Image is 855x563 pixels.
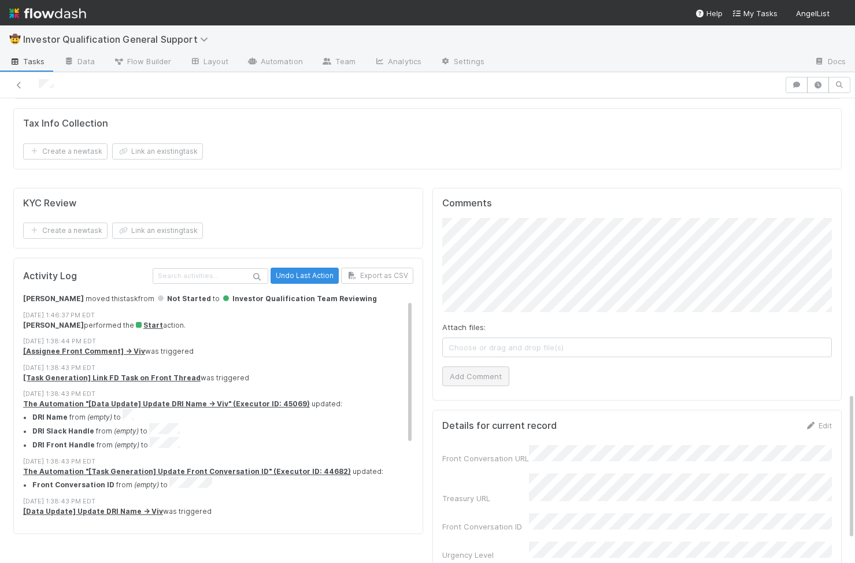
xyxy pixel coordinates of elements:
[442,453,529,464] div: Front Conversation URL
[114,427,139,436] em: (empty)
[732,8,778,19] a: My Tasks
[134,321,163,329] a: Start
[442,549,529,561] div: Urgency Level
[32,423,413,437] li: from to
[180,53,238,72] a: Layout
[443,338,832,357] span: Choose or drag and drop file(s)
[431,53,494,72] a: Settings
[23,457,413,466] div: [DATE] 1:38:43 PM EDT
[442,366,509,386] button: Add Comment
[341,268,413,284] button: Export as CSV
[32,409,413,423] li: from to
[221,294,377,303] span: Investor Qualification Team Reviewing
[796,9,830,18] span: AngelList
[23,198,76,209] h5: KYC Review
[32,437,413,451] li: from to
[9,3,86,23] img: logo-inverted-e16ddd16eac7371096b0.svg
[23,118,108,129] h5: Tax Info Collection
[732,9,778,18] span: My Tasks
[112,223,203,239] button: Link an existingtask
[134,481,159,490] em: (empty)
[442,198,832,209] h5: Comments
[805,421,832,430] a: Edit
[112,143,203,160] button: Link an existingtask
[23,346,413,357] div: was triggered
[23,507,163,516] a: [Data Update] Update DRI Name -> Viv
[23,363,413,373] div: [DATE] 1:38:43 PM EDT
[365,53,431,72] a: Analytics
[442,420,557,432] h5: Details for current record
[23,336,413,346] div: [DATE] 1:38:44 PM EDT
[23,223,108,239] button: Create a newtask
[104,53,180,72] a: Flow Builder
[23,347,145,355] a: [Assignee Front Comment] -> Viv
[23,294,84,303] strong: [PERSON_NAME]
[23,143,108,160] button: Create a newtask
[32,477,413,491] li: from to
[695,8,723,19] div: Help
[23,321,84,329] strong: [PERSON_NAME]
[23,506,413,517] div: was triggered
[23,271,150,282] h5: Activity Log
[271,268,339,284] button: Undo Last Action
[153,268,268,284] input: Search activities...
[23,497,413,506] div: [DATE] 1:38:43 PM EDT
[23,399,310,408] a: The Automation "[Data Update] Update DRI Name -> Viv" (Executor ID: 45069)
[9,55,45,67] span: Tasks
[23,399,413,451] div: updated:
[23,389,413,399] div: [DATE] 1:38:43 PM EDT
[32,427,94,436] strong: DRI Slack Handle
[23,294,413,304] div: moved this task from to
[32,413,68,422] strong: DRI Name
[9,34,21,44] span: 🤠
[156,294,211,303] span: Not Started
[23,523,413,533] div: [DATE] 1:38:43 PM EDT
[87,413,112,422] em: (empty)
[23,467,351,476] a: The Automation "[Task Generation] Update Front Conversation ID" (Executor ID: 44682)
[238,53,312,72] a: Automation
[23,373,413,383] div: was triggered
[23,320,413,331] div: performed the action.
[442,321,486,333] label: Attach files:
[805,53,855,72] a: Docs
[54,53,104,72] a: Data
[442,521,529,532] div: Front Conversation ID
[834,8,846,20] img: avatar_7d83f73c-397d-4044-baf2-bb2da42e298f.png
[23,373,201,382] a: [Task Generation] Link FD Task on Front Thread
[23,310,413,320] div: [DATE] 1:46:37 PM EDT
[23,466,413,491] div: updated:
[32,481,114,490] strong: Front Conversation ID
[442,492,529,504] div: Treasury URL
[113,55,171,67] span: Flow Builder
[114,441,139,450] em: (empty)
[312,53,365,72] a: Team
[32,441,95,450] strong: DRI Front Handle
[23,34,214,45] span: Investor Qualification General Support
